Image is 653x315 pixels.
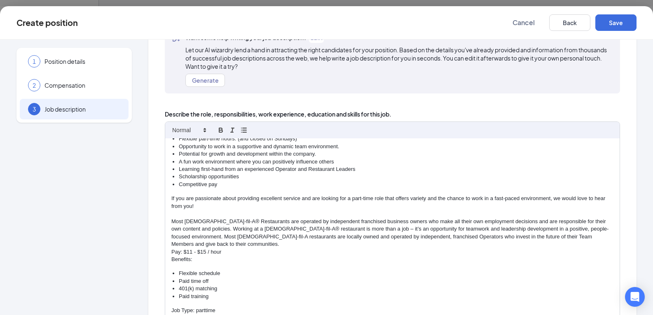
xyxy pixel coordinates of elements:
span: Job description [44,105,120,113]
li: Paid training [179,293,613,300]
li: Learning first-hand from an experienced Operator and Restaurant Leaders [179,166,613,173]
span: 3 [33,105,36,113]
span: Let our AI wizardry lend a hand in attracting the right candidates for your position. Based on th... [185,46,613,70]
li: Competitive pay [179,181,613,188]
li: Potential for growth and development within the company. [179,150,613,158]
li: A fun work environment where you can positively influence others [179,158,613,166]
p: Job Type: parttime [171,307,613,314]
p: Pay: $11 - $15 / hour [171,248,613,256]
li: Flexible schedule [179,270,613,277]
li: 401(k) matching [179,285,613,292]
div: Open Intercom Messenger [625,287,645,307]
span: Describe the role, responsibilities, work experience, education and skills for this job. [165,110,620,118]
li: Paid time off [179,278,613,285]
span: Compensation [44,81,120,89]
button: Save [595,14,637,31]
div: Create position [16,18,78,27]
li: Scholarship opportunities [179,173,613,180]
span: Position details [44,57,120,65]
button: Generate [185,74,225,87]
p: Benefits: [171,256,613,263]
button: Back [549,14,590,31]
p: If you are passionate about providing excellent service and are looking for a part-time role that... [171,195,613,210]
button: Cancel [503,14,544,31]
p: Most [DEMOGRAPHIC_DATA]-fil-A® Restaurants are operated by independent franchised business owners... [171,218,613,248]
li: Opportunity to work in a supportive and dynamic team environment. [179,143,613,150]
span: Cancel [513,19,535,27]
span: 1 [33,57,36,65]
span: 2 [33,81,36,89]
li: Flexible part-time hours. (and closed on Sundays) [179,135,613,142]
